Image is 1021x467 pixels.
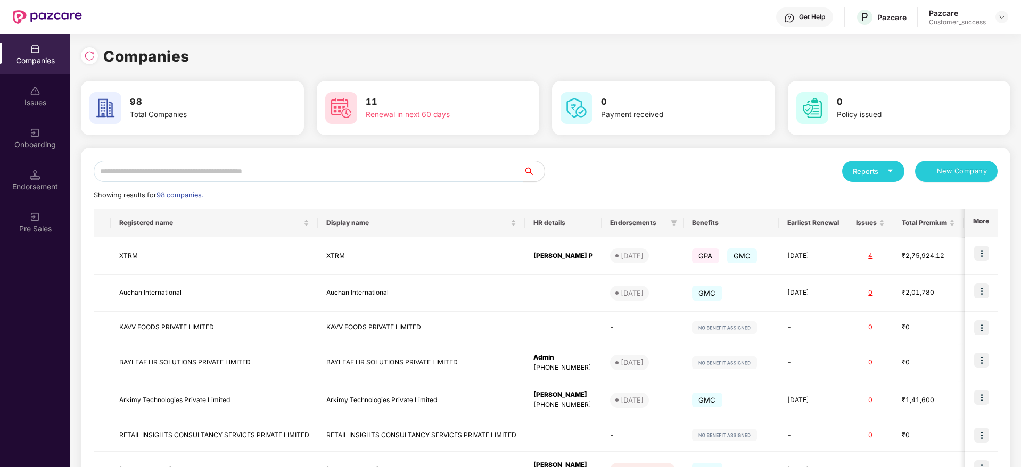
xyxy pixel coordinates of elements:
img: svg+xml;base64,PHN2ZyB4bWxucz0iaHR0cDovL3d3dy53My5vcmcvMjAwMC9zdmciIHdpZHRoPSIxMjIiIGhlaWdodD0iMj... [692,356,757,369]
th: Display name [318,209,525,237]
h3: 11 [366,95,500,109]
th: Registered name [111,209,318,237]
td: XTRM [318,237,525,275]
th: Total Premium [893,209,964,237]
div: [DATE] [621,288,644,298]
div: 0 [856,430,885,440]
div: Pazcare [877,12,907,22]
img: New Pazcare Logo [13,10,82,24]
td: RETAIL INSIGHTS CONSULTANCY SERVICES PRIVATE LIMITED [318,419,525,452]
div: Get Help [799,13,825,21]
img: svg+xml;base64,PHN2ZyBpZD0iQ29tcGFuaWVzIiB4bWxucz0iaHR0cDovL3d3dy53My5vcmcvMjAwMC9zdmciIHdpZHRoPS... [30,44,40,54]
td: KAVV FOODS PRIVATE LIMITED [318,312,525,344]
button: search [523,161,545,182]
div: 0 [856,322,885,332]
img: svg+xml;base64,PHN2ZyB4bWxucz0iaHR0cDovL3d3dy53My5vcmcvMjAwMC9zdmciIHdpZHRoPSI2MCIgaGVpZ2h0PSI2MC... [561,92,592,124]
img: svg+xml;base64,PHN2ZyB4bWxucz0iaHR0cDovL3d3dy53My5vcmcvMjAwMC9zdmciIHdpZHRoPSI2MCIgaGVpZ2h0PSI2MC... [796,92,828,124]
th: Issues [847,209,893,237]
td: BAYLEAF HR SOLUTIONS PRIVATE LIMITED [318,344,525,382]
img: svg+xml;base64,PHN2ZyB4bWxucz0iaHR0cDovL3d3dy53My5vcmcvMjAwMC9zdmciIHdpZHRoPSIxMjIiIGhlaWdodD0iMj... [692,321,757,334]
img: svg+xml;base64,PHN2ZyBpZD0iRHJvcGRvd24tMzJ4MzIiIHhtbG5zPSJodHRwOi8vd3d3LnczLm9yZy8yMDAwL3N2ZyIgd2... [998,13,1006,21]
span: plus [926,168,933,176]
td: RETAIL INSIGHTS CONSULTANCY SERVICES PRIVATE LIMITED [111,419,318,452]
td: Auchan International [318,275,525,312]
td: - [602,312,684,344]
div: Pazcare [929,8,986,18]
span: GMC [692,286,722,301]
img: svg+xml;base64,PHN2ZyB4bWxucz0iaHR0cDovL3d3dy53My5vcmcvMjAwMC9zdmciIHdpZHRoPSIxMjIiIGhlaWdodD0iMj... [692,429,757,441]
img: svg+xml;base64,PHN2ZyBpZD0iUmVsb2FkLTMyeDMyIiB4bWxucz0iaHR0cDovL3d3dy53My5vcmcvMjAwMC9zdmciIHdpZH... [84,51,95,61]
span: New Company [937,166,987,177]
div: [DATE] [621,395,644,405]
h1: Companies [103,45,190,68]
div: Admin [533,353,593,363]
span: Showing results for [94,191,203,199]
div: [PERSON_NAME] P [533,251,593,261]
img: icon [974,320,989,335]
td: [DATE] [779,237,847,275]
span: Total Premium [902,219,947,227]
div: Payment received [601,109,735,121]
div: ₹1,41,600 [902,395,955,405]
div: Total Companies [130,109,264,121]
td: Arkimy Technologies Private Limited [318,381,525,419]
img: svg+xml;base64,PHN2ZyB3aWR0aD0iMjAiIGhlaWdodD0iMjAiIHZpZXdCb3g9IjAgMCAyMCAyMCIgZmlsbD0ibm9uZSIgeG... [30,212,40,222]
span: search [523,167,545,176]
td: [DATE] [779,381,847,419]
span: GPA [692,248,719,263]
img: icon [974,428,989,443]
th: Earliest Renewal [779,209,847,237]
div: ₹2,01,780 [902,288,955,298]
h3: 0 [837,95,971,109]
img: icon [974,246,989,261]
td: Arkimy Technologies Private Limited [111,381,318,419]
img: svg+xml;base64,PHN2ZyBpZD0iSXNzdWVzX2Rpc2FibGVkIiB4bWxucz0iaHR0cDovL3d3dy53My5vcmcvMjAwMC9zdmciIH... [30,86,40,96]
div: Renewal in next 60 days [366,109,500,121]
div: ₹2,75,924.12 [902,251,955,261]
img: svg+xml;base64,PHN2ZyB4bWxucz0iaHR0cDovL3d3dy53My5vcmcvMjAwMC9zdmciIHdpZHRoPSI2MCIgaGVpZ2h0PSI2MC... [325,92,357,124]
span: P [861,11,868,23]
div: [PERSON_NAME] [533,390,593,400]
td: Auchan International [111,275,318,312]
div: ₹0 [902,430,955,440]
span: filter [671,220,677,226]
td: - [779,344,847,382]
img: svg+xml;base64,PHN2ZyBpZD0iSGVscC0zMngzMiIgeG1sbnM9Imh0dHA6Ly93d3cudzMub3JnLzIwMDAvc3ZnIiB3aWR0aD... [784,13,795,23]
th: HR details [525,209,602,237]
div: 0 [856,288,885,298]
td: - [779,419,847,452]
span: Display name [326,219,508,227]
th: More [965,209,998,237]
h3: 98 [130,95,264,109]
td: BAYLEAF HR SOLUTIONS PRIVATE LIMITED [111,344,318,382]
span: 98 companies. [157,191,203,199]
div: ₹0 [902,322,955,332]
img: icon [974,353,989,368]
span: Registered name [119,219,301,227]
td: [DATE] [779,275,847,312]
div: ₹0 [902,357,955,368]
h3: 0 [601,95,735,109]
span: Issues [856,219,877,227]
div: [DATE] [621,251,644,261]
td: - [602,419,684,452]
img: icon [974,283,989,298]
div: Customer_success [929,18,986,27]
div: 0 [856,395,885,405]
td: - [779,312,847,344]
span: caret-down [887,168,894,174]
div: Policy issued [837,109,971,121]
div: [PHONE_NUMBER] [533,363,593,373]
div: Reports [853,166,894,177]
th: Benefits [684,209,779,237]
img: svg+xml;base64,PHN2ZyB3aWR0aD0iMTQuNSIgaGVpZ2h0PSIxNC41IiB2aWV3Qm94PSIwIDAgMTYgMTYiIGZpbGw9Im5vbm... [30,170,40,180]
span: GMC [692,393,722,407]
td: XTRM [111,237,318,275]
span: GMC [727,248,757,263]
div: 0 [856,357,885,368]
img: svg+xml;base64,PHN2ZyB4bWxucz0iaHR0cDovL3d3dy53My5vcmcvMjAwMC9zdmciIHdpZHRoPSI2MCIgaGVpZ2h0PSI2MC... [89,92,121,124]
button: plusNew Company [915,161,998,182]
div: [DATE] [621,357,644,368]
img: icon [974,390,989,405]
img: svg+xml;base64,PHN2ZyB3aWR0aD0iMjAiIGhlaWdodD0iMjAiIHZpZXdCb3g9IjAgMCAyMCAyMCIgZmlsbD0ibm9uZSIgeG... [30,128,40,138]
